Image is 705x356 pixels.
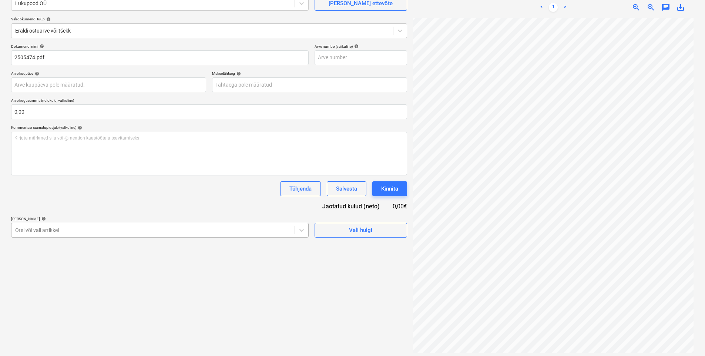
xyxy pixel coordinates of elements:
div: Vali hulgi [349,225,372,235]
div: Vali dokumendi tüüp [11,17,407,21]
div: Kinnita [381,184,398,194]
div: Salvesta [336,184,357,194]
span: zoom_in [632,3,641,12]
iframe: Chat Widget [668,320,705,356]
div: Tühjenda [289,184,312,194]
button: Salvesta [327,181,366,196]
span: help [235,71,241,76]
input: Dokumendi nimi [11,50,309,65]
button: Vali hulgi [315,223,407,238]
span: help [353,44,359,48]
input: Arve kuupäeva pole määratud. [11,77,206,92]
div: Kommentaar raamatupidajale (valikuline) [11,125,407,130]
div: Dokumendi nimi [11,44,309,49]
span: save_alt [676,3,685,12]
div: 0,00€ [392,202,407,211]
span: help [45,17,51,21]
div: Jaotatud kulud (neto) [311,202,392,211]
input: Arve kogusumma (netokulu, valikuline) [11,104,407,119]
input: Tähtaega pole määratud [212,77,407,92]
div: Arve number (valikuline) [315,44,407,49]
p: Arve kogusumma (netokulu, valikuline) [11,98,407,104]
a: Next page [561,3,570,12]
button: Kinnita [372,181,407,196]
div: [PERSON_NAME] [11,216,309,221]
input: Arve number [315,50,407,65]
a: Page 1 is your current page [549,3,558,12]
span: help [76,125,82,130]
span: help [40,216,46,221]
span: chat [661,3,670,12]
button: Tühjenda [280,181,321,196]
span: zoom_out [647,3,655,12]
span: help [33,71,39,76]
a: Previous page [537,3,546,12]
span: help [38,44,44,48]
div: Maksetähtaeg [212,71,407,76]
div: Arve kuupäev [11,71,206,76]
